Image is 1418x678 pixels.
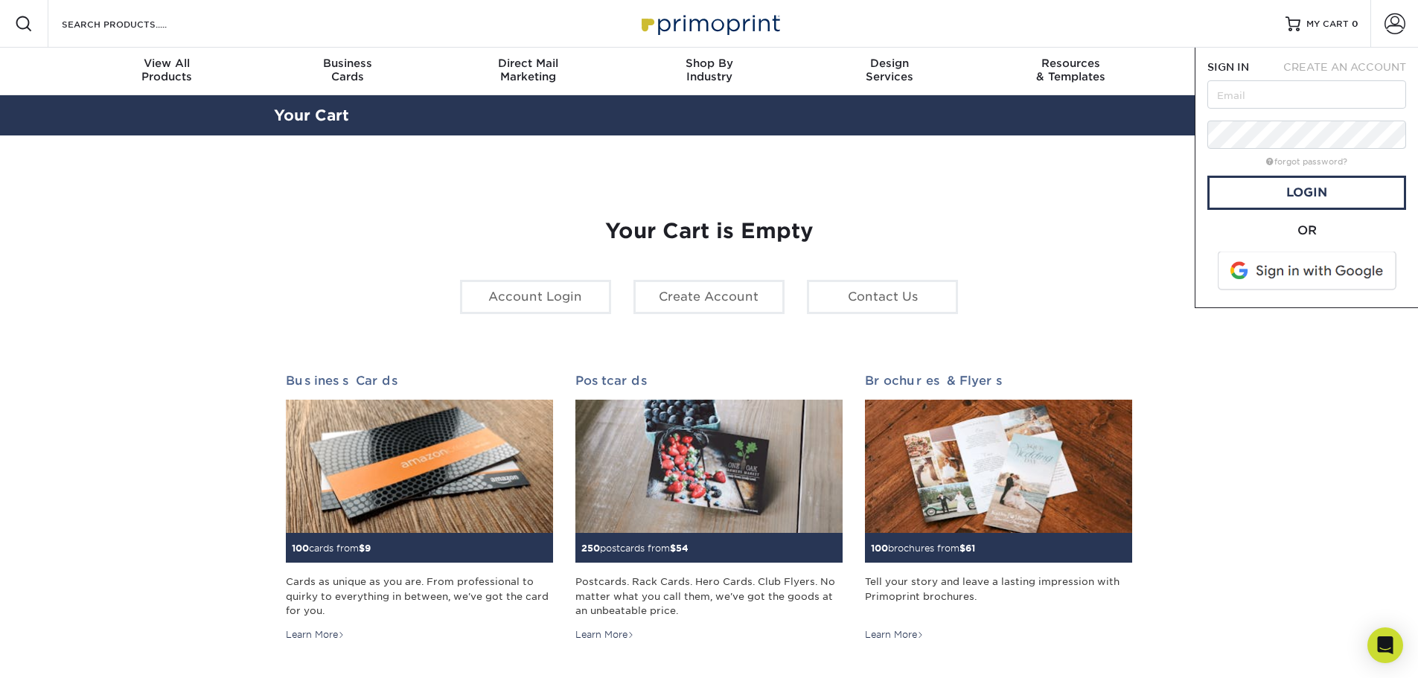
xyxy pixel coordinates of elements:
[799,57,980,83] div: Services
[286,374,553,642] a: Business Cards 100cards from$9 Cards as unique as you are. From professional to quirky to everyth...
[1161,48,1342,95] a: Contact& Support
[635,7,784,39] img: Primoprint
[257,57,438,70] span: Business
[286,400,553,534] img: Business Cards
[257,48,438,95] a: BusinessCards
[871,543,975,554] small: brochures from
[77,48,258,95] a: View AllProducts
[865,575,1132,618] div: Tell your story and leave a lasting impression with Primoprint brochures.
[865,374,1132,388] h2: Brochures & Flyers
[1367,627,1403,663] div: Open Intercom Messenger
[460,280,611,314] a: Account Login
[959,543,965,554] span: $
[77,57,258,70] span: View All
[286,575,553,618] div: Cards as unique as you are. From professional to quirky to everything in between, we've got the c...
[575,374,843,642] a: Postcards 250postcards from$54 Postcards. Rack Cards. Hero Cards. Club Flyers. No matter what you...
[438,57,619,70] span: Direct Mail
[865,628,924,642] div: Learn More
[286,219,1133,244] h1: Your Cart is Empty
[1207,61,1249,73] span: SIGN IN
[670,543,676,554] span: $
[581,543,689,554] small: postcards from
[799,48,980,95] a: DesignServices
[1161,57,1342,83] div: & Support
[575,628,634,642] div: Learn More
[77,57,258,83] div: Products
[619,48,799,95] a: Shop ByIndustry
[292,543,309,554] span: 100
[871,543,888,554] span: 100
[274,106,349,124] a: Your Cart
[60,15,205,33] input: SEARCH PRODUCTS.....
[365,543,371,554] span: 9
[1283,61,1406,73] span: CREATE AN ACCOUNT
[575,575,843,618] div: Postcards. Rack Cards. Hero Cards. Club Flyers. No matter what you call them, we've got the goods...
[575,400,843,534] img: Postcards
[619,57,799,70] span: Shop By
[865,400,1132,534] img: Brochures & Flyers
[581,543,600,554] span: 250
[980,48,1161,95] a: Resources& Templates
[1207,176,1406,210] a: Login
[980,57,1161,70] span: Resources
[676,543,689,554] span: 54
[1352,19,1358,29] span: 0
[286,374,553,388] h2: Business Cards
[1266,157,1347,167] a: forgot password?
[438,48,619,95] a: Direct MailMarketing
[257,57,438,83] div: Cards
[965,543,975,554] span: 61
[980,57,1161,83] div: & Templates
[1306,18,1349,31] span: MY CART
[292,543,371,554] small: cards from
[438,57,619,83] div: Marketing
[633,280,785,314] a: Create Account
[619,57,799,83] div: Industry
[575,374,843,388] h2: Postcards
[799,57,980,70] span: Design
[286,628,345,642] div: Learn More
[807,280,958,314] a: Contact Us
[1207,80,1406,109] input: Email
[359,543,365,554] span: $
[1207,222,1406,240] div: OR
[1161,57,1342,70] span: Contact
[865,374,1132,642] a: Brochures & Flyers 100brochures from$61 Tell your story and leave a lasting impression with Primo...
